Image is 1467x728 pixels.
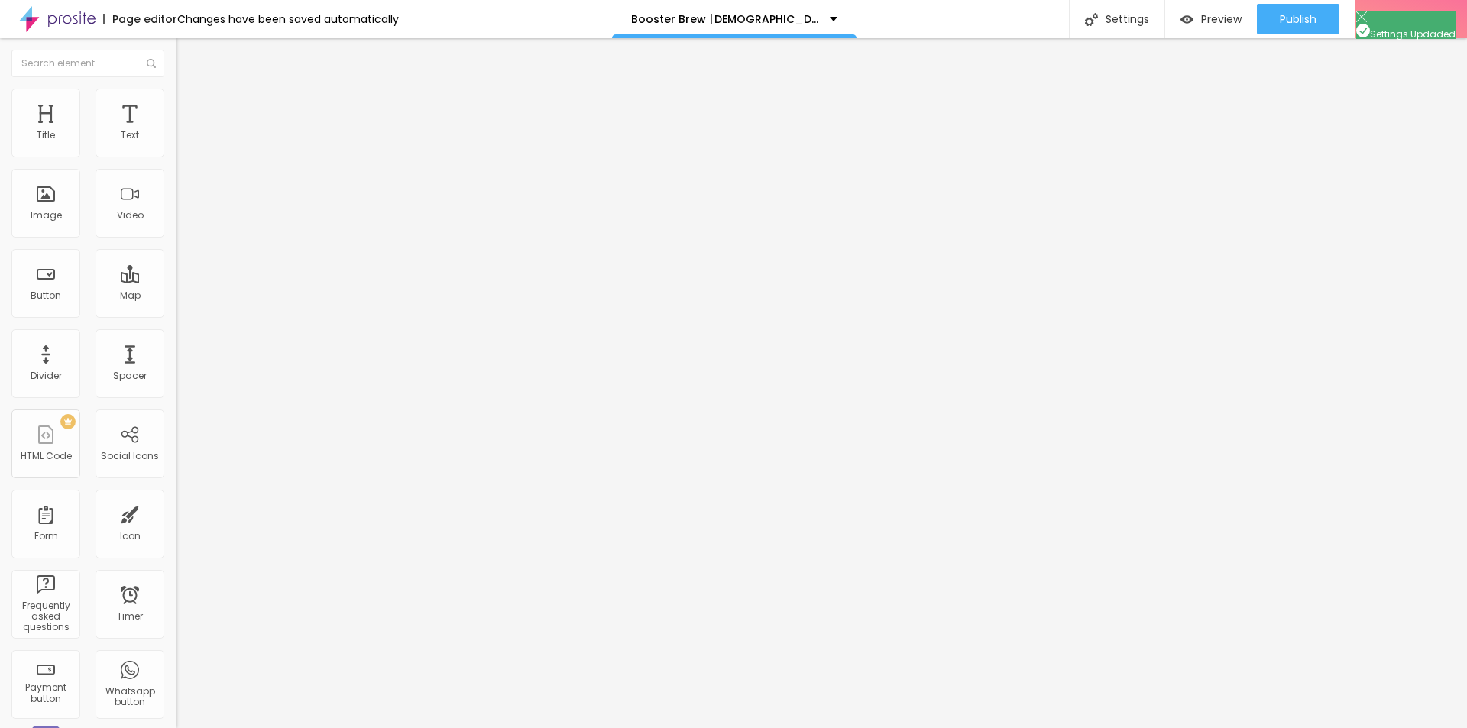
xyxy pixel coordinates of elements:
[101,451,159,461] div: Social Icons
[1085,13,1098,26] img: Icone
[117,210,144,221] div: Video
[99,686,160,708] div: Whatsapp button
[1356,11,1367,22] img: Icone
[37,130,55,141] div: Title
[11,50,164,77] input: Search element
[121,130,139,141] div: Text
[103,14,177,24] div: Page editor
[1356,24,1370,37] img: Icone
[31,210,62,221] div: Image
[631,14,818,24] p: Booster Brew [DEMOGRAPHIC_DATA][MEDICAL_DATA] Reviews
[1180,13,1193,26] img: view-1.svg
[15,600,76,633] div: Frequently asked questions
[147,59,156,68] img: Icone
[21,451,72,461] div: HTML Code
[1165,4,1257,34] button: Preview
[120,290,141,301] div: Map
[120,531,141,542] div: Icon
[1280,13,1316,25] span: Publish
[113,370,147,381] div: Spacer
[177,14,399,24] div: Changes have been saved automatically
[117,611,143,622] div: Timer
[34,531,58,542] div: Form
[1356,28,1456,40] span: Settings Updaded
[176,38,1467,728] iframe: Editor
[31,370,62,381] div: Divider
[15,682,76,704] div: Payment button
[31,290,61,301] div: Button
[1257,4,1339,34] button: Publish
[1201,13,1242,25] span: Preview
